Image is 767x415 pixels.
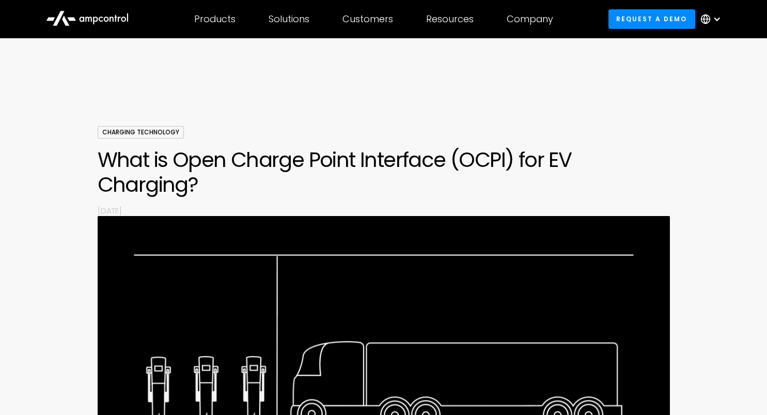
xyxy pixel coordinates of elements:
[269,13,309,25] div: Solutions
[98,126,184,139] div: Charging Technology
[98,147,670,197] h1: What is Open Charge Point Interface (OCPI) for EV Charging?
[98,205,670,216] p: [DATE]
[426,13,474,25] div: Resources
[608,9,695,28] a: Request a demo
[507,13,553,25] div: Company
[342,13,393,25] div: Customers
[194,13,236,25] div: Products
